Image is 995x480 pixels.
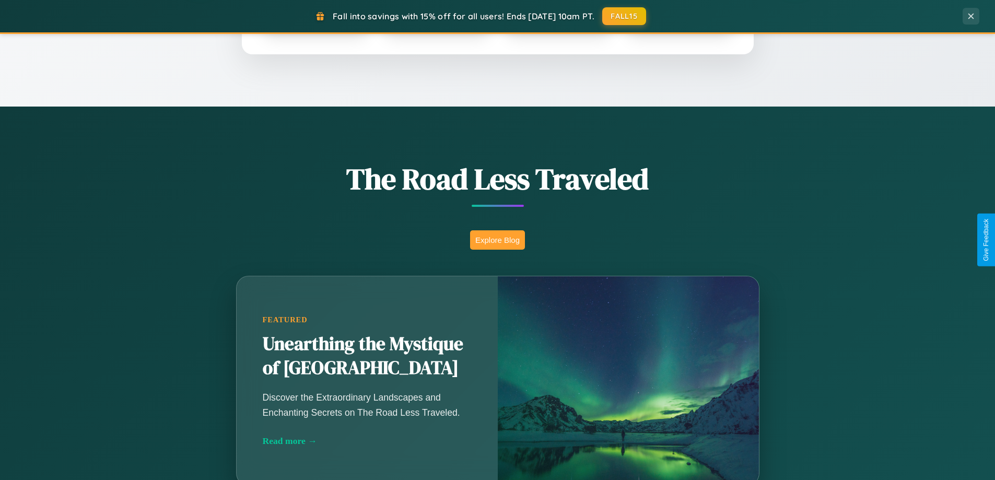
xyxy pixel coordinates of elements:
span: Fall into savings with 15% off for all users! Ends [DATE] 10am PT. [333,11,594,21]
div: Give Feedback [982,219,990,261]
button: FALL15 [602,7,646,25]
h1: The Road Less Traveled [184,159,811,199]
h2: Unearthing the Mystique of [GEOGRAPHIC_DATA] [263,332,472,380]
p: Discover the Extraordinary Landscapes and Enchanting Secrets on The Road Less Traveled. [263,390,472,419]
button: Explore Blog [470,230,525,250]
div: Featured [263,315,472,324]
div: Read more → [263,436,472,447]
